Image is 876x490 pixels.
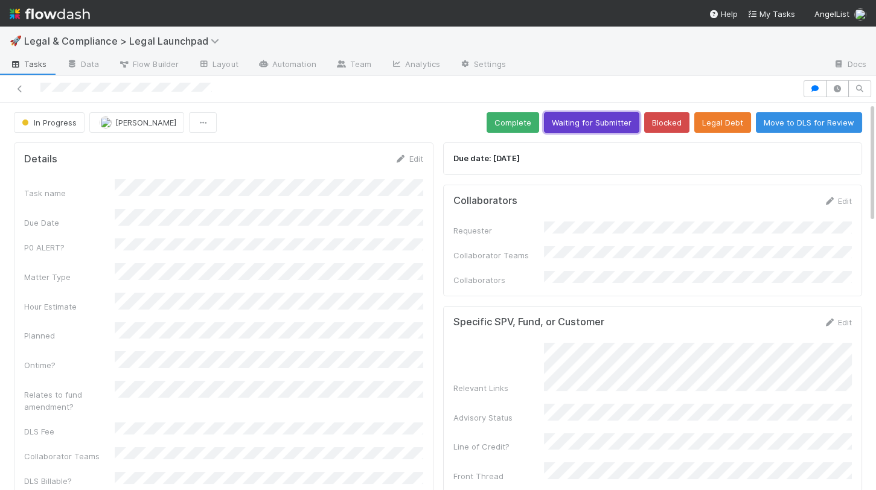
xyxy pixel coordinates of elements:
[814,9,849,19] span: AngelList
[248,56,326,75] a: Automation
[544,112,639,133] button: Waiting for Submitter
[10,58,47,70] span: Tasks
[10,36,22,46] span: 🚀
[10,4,90,24] img: logo-inverted-e16ddd16eac7371096b0.svg
[57,56,109,75] a: Data
[854,8,866,21] img: avatar_b5be9b1b-4537-4870-b8e7-50cc2287641b.png
[24,359,115,371] div: Ontime?
[24,35,225,47] span: Legal & Compliance > Legal Launchpad
[453,316,604,328] h5: Specific SPV, Fund, or Customer
[823,317,852,327] a: Edit
[24,153,57,165] h5: Details
[89,112,184,133] button: [PERSON_NAME]
[14,112,85,133] button: In Progress
[453,441,544,453] div: Line of Credit?
[709,8,738,20] div: Help
[19,118,77,127] span: In Progress
[24,217,115,229] div: Due Date
[24,389,115,413] div: Relates to fund amendment?
[644,112,689,133] button: Blocked
[118,58,179,70] span: Flow Builder
[823,56,876,75] a: Docs
[756,112,862,133] button: Move to DLS for Review
[823,196,852,206] a: Edit
[453,195,517,207] h5: Collaborators
[453,249,544,261] div: Collaborator Teams
[24,301,115,313] div: Hour Estimate
[381,56,450,75] a: Analytics
[694,112,751,133] button: Legal Debt
[24,450,115,462] div: Collaborator Teams
[453,153,520,163] strong: Due date: [DATE]
[188,56,248,75] a: Layout
[24,475,115,487] div: DLS Billable?
[326,56,381,75] a: Team
[453,224,544,237] div: Requester
[109,56,188,75] a: Flow Builder
[24,271,115,283] div: Matter Type
[24,241,115,253] div: P0 ALERT?
[450,56,516,75] a: Settings
[487,112,539,133] button: Complete
[115,118,176,127] span: [PERSON_NAME]
[395,154,423,164] a: Edit
[453,412,544,424] div: Advisory Status
[453,382,544,394] div: Relevant Links
[100,116,112,129] img: avatar_b5be9b1b-4537-4870-b8e7-50cc2287641b.png
[24,187,115,199] div: Task name
[747,8,795,20] a: My Tasks
[747,9,795,19] span: My Tasks
[453,274,544,286] div: Collaborators
[24,425,115,437] div: DLS Fee
[453,470,544,482] div: Front Thread
[24,329,115,342] div: Planned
